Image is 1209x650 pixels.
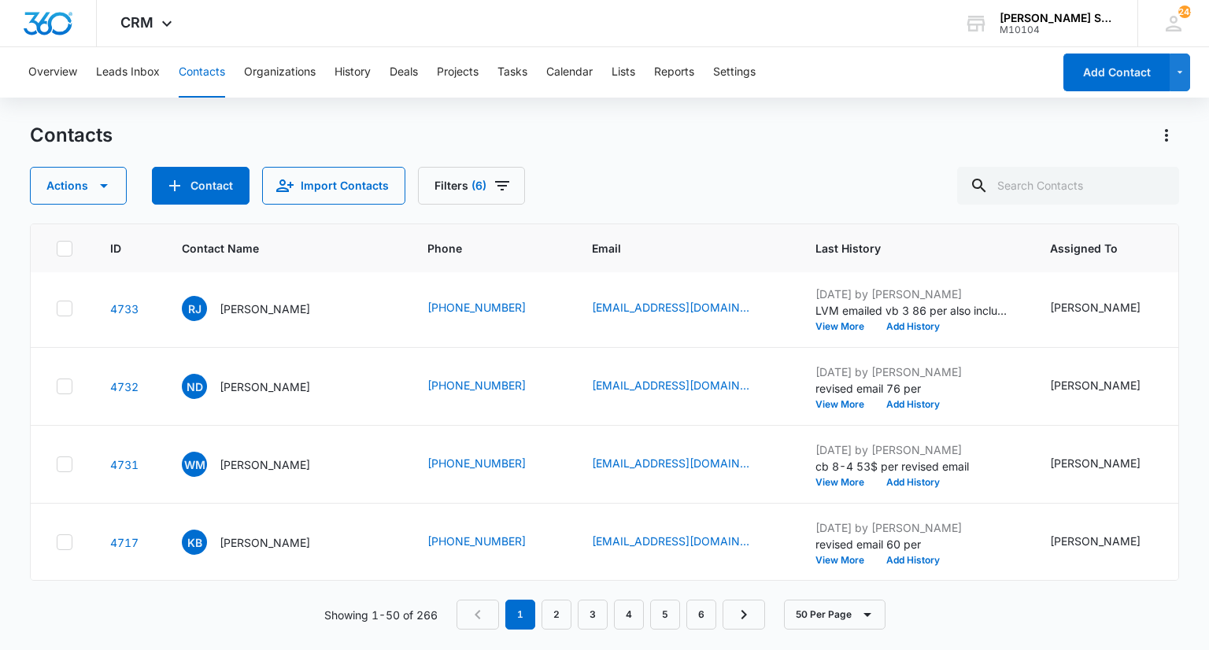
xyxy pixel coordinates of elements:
div: Assigned To - Ted DiMayo - Select to Edit Field [1050,455,1169,474]
div: account name [1000,12,1115,24]
button: Filters [418,167,525,205]
nav: Pagination [457,600,765,630]
button: Add History [875,478,951,487]
p: [DATE] by [PERSON_NAME] [815,441,1012,458]
span: Contact Name [182,240,367,257]
span: RJ [182,296,207,321]
button: Add History [875,556,951,565]
p: revised email 60 per [815,536,1012,552]
button: Actions [30,167,127,205]
button: Calendar [546,47,593,98]
button: View More [815,322,875,331]
div: Phone - 4694044025 - Select to Edit Field [427,455,554,474]
div: Contact Name - Nicholas Demakos - Select to Edit Field [182,374,338,399]
div: Email - kevinsrealestatedeals@gmail.com - Select to Edit Field [592,533,778,552]
p: [DATE] by [PERSON_NAME] [815,519,1012,536]
button: Import Contacts [262,167,405,205]
a: Page 2 [542,600,571,630]
a: Page 5 [650,600,680,630]
a: [PHONE_NUMBER] [427,533,526,549]
button: Reports [654,47,694,98]
button: Actions [1154,123,1179,148]
button: Tasks [497,47,527,98]
span: Phone [427,240,531,257]
a: Page 3 [578,600,608,630]
div: [PERSON_NAME] [1050,455,1141,471]
span: ND [182,374,207,399]
div: [PERSON_NAME] [1050,299,1141,316]
span: Last History [815,240,989,257]
a: Navigate to contact details page for Robyn Johnson [110,302,139,316]
a: [PHONE_NUMBER] [427,377,526,393]
span: CRM [120,14,153,31]
span: 245 [1178,6,1191,18]
button: Projects [437,47,479,98]
button: 50 Per Page [784,600,885,630]
p: Showing 1-50 of 266 [324,607,438,623]
a: [EMAIL_ADDRESS][DOMAIN_NAME] [592,533,749,549]
span: KB [182,530,207,555]
div: [PERSON_NAME] [1050,377,1141,393]
a: [PHONE_NUMBER] [427,455,526,471]
span: Email [592,240,755,257]
button: Deals [390,47,418,98]
a: Page 4 [614,600,644,630]
div: Phone - 7083097375 - Select to Edit Field [427,299,554,318]
button: Organizations [244,47,316,98]
span: WM [182,452,207,477]
span: Assigned To [1050,240,1146,257]
a: [EMAIL_ADDRESS][DOMAIN_NAME] [592,377,749,393]
div: Email - ndemakos@yahoo.com - Select to Edit Field [592,377,778,396]
p: cb 8-4 53$ per revised email [815,458,1012,475]
a: [EMAIL_ADDRESS][DOMAIN_NAME] [592,455,749,471]
div: Email - wjamesmassey@gmail.com - Select to Edit Field [592,455,778,474]
button: Add Contact [1063,54,1170,91]
button: Lists [612,47,635,98]
div: Assigned To - Ted DiMayo - Select to Edit Field [1050,299,1169,318]
div: Assigned To - Ted DiMayo - Select to Edit Field [1050,377,1169,396]
p: [DATE] by [PERSON_NAME] [815,286,1012,302]
div: Contact Name - William Massey - Select to Edit Field [182,452,338,477]
p: [DATE] by [PERSON_NAME] [815,364,1012,380]
div: [PERSON_NAME] [1050,533,1141,549]
div: Phone - 2143069634 - Select to Edit Field [427,533,554,552]
button: Overview [28,47,77,98]
p: [PERSON_NAME] [220,379,310,395]
p: [PERSON_NAME] [220,534,310,551]
a: [PHONE_NUMBER] [427,299,526,316]
button: Add History [875,322,951,331]
p: revised email 76 per [815,380,1012,397]
p: LVM emailed vb 3 86 per also included ASC in quote at $275.00 [815,302,1012,319]
div: Assigned To - Ted DiMayo - Select to Edit Field [1050,533,1169,552]
div: Contact Name - Kevin B - Select to Edit Field [182,530,338,555]
input: Search Contacts [957,167,1179,205]
div: Phone - 7085484824 - Select to Edit Field [427,377,554,396]
a: Page 6 [686,600,716,630]
button: View More [815,400,875,409]
div: account id [1000,24,1115,35]
div: Email - johnsonandmichalskijohnson@yahoo.com - Select to Edit Field [592,299,778,318]
div: Contact Name - Robyn Johnson - Select to Edit Field [182,296,338,321]
button: Add Contact [152,167,250,205]
div: notifications count [1178,6,1191,18]
button: Contacts [179,47,225,98]
button: Leads Inbox [96,47,160,98]
p: [PERSON_NAME] [220,456,310,473]
a: Navigate to contact details page for William Massey [110,458,139,471]
a: [EMAIL_ADDRESS][DOMAIN_NAME] [592,299,749,316]
p: [PERSON_NAME] [220,301,310,317]
em: 1 [505,600,535,630]
button: Add History [875,400,951,409]
span: ID [110,240,121,257]
button: Settings [713,47,756,98]
h1: Contacts [30,124,113,147]
a: Navigate to contact details page for Kevin B [110,536,139,549]
a: Next Page [723,600,765,630]
button: View More [815,478,875,487]
button: View More [815,556,875,565]
button: History [335,47,371,98]
span: (6) [471,180,486,191]
a: Navigate to contact details page for Nicholas Demakos [110,380,139,393]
